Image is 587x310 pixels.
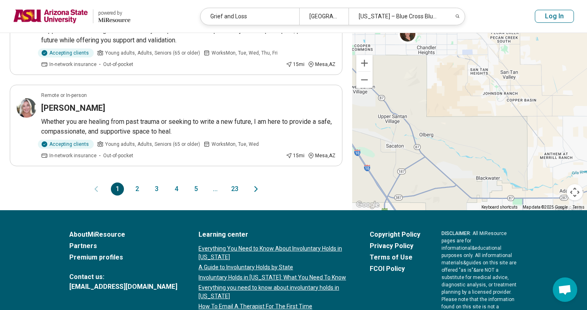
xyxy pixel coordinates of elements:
[209,182,222,196] span: ...
[370,241,420,251] a: Privacy Policy
[98,9,130,17] div: powered by
[199,244,349,262] a: Everything You Need to Know About Involuntary Holds in [US_STATE]
[523,205,568,209] span: Map data ©2025 Google
[41,26,335,45] p: I appreciate the courage of vulnerability and provide a safe space for you to explore past, prese...
[370,230,420,240] a: Copyright Policy
[553,277,577,302] div: Open chat
[150,182,163,196] button: 3
[251,182,261,196] button: Next page
[573,205,585,209] a: Terms (opens in new tab)
[105,49,200,57] span: Young adults, Adults, Seniors (65 or older)
[189,182,202,196] button: 5
[354,200,381,210] img: Google
[41,92,87,99] p: Remote or In-person
[91,182,101,196] button: Previous page
[212,141,259,148] span: Works Mon, Tue, Wed
[356,72,373,88] button: Zoom out
[370,264,420,274] a: FCOI Policy
[41,102,105,114] h3: [PERSON_NAME]
[286,61,305,68] div: 15 mi
[199,263,349,272] a: A Guide to Involuntary Holds by State
[481,204,518,210] button: Keyboard shortcuts
[199,230,349,240] a: Learning center
[370,253,420,262] a: Terms of Use
[13,7,130,26] a: Arizona State Universitypowered by
[228,182,241,196] button: 23
[535,10,574,23] button: Log In
[49,152,97,159] span: In-network insurance
[111,182,124,196] button: 1
[49,61,97,68] span: In-network insurance
[69,272,177,282] span: Contact us:
[567,184,583,200] button: Map camera controls
[308,61,335,68] div: Mesa , AZ
[199,284,349,301] a: Everything you need to know about involuntary holds in [US_STATE]
[354,200,381,210] a: Open this area in Google Maps (opens a new window)
[356,55,373,71] button: Zoom in
[212,49,278,57] span: Works Mon, Tue, Wed, Thu, Fri
[199,273,349,282] a: Involuntary Holds in [US_STATE]: What You Need To Know
[308,152,335,159] div: Mesa , AZ
[299,8,349,25] div: [GEOGRAPHIC_DATA]
[441,231,470,236] span: DISCLAIMER
[103,152,133,159] span: Out-of-pocket
[41,117,335,136] p: Whether you are healing from past trauma or seeking to write a new future, I am here to provide a...
[38,48,94,57] div: Accepting clients
[69,241,177,251] a: Partners
[13,7,88,26] img: Arizona State University
[286,152,305,159] div: 15 mi
[103,61,133,68] span: Out-of-pocket
[170,182,183,196] button: 4
[130,182,143,196] button: 2
[349,8,447,25] div: [US_STATE] – Blue Cross Blue Shield
[105,141,200,148] span: Young adults, Adults, Seniors (65 or older)
[69,282,177,292] a: [EMAIL_ADDRESS][DOMAIN_NAME]
[69,253,177,262] a: Premium profiles
[38,140,94,149] div: Accepting clients
[69,230,177,240] a: AboutMiResource
[201,8,299,25] div: Grief and Loss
